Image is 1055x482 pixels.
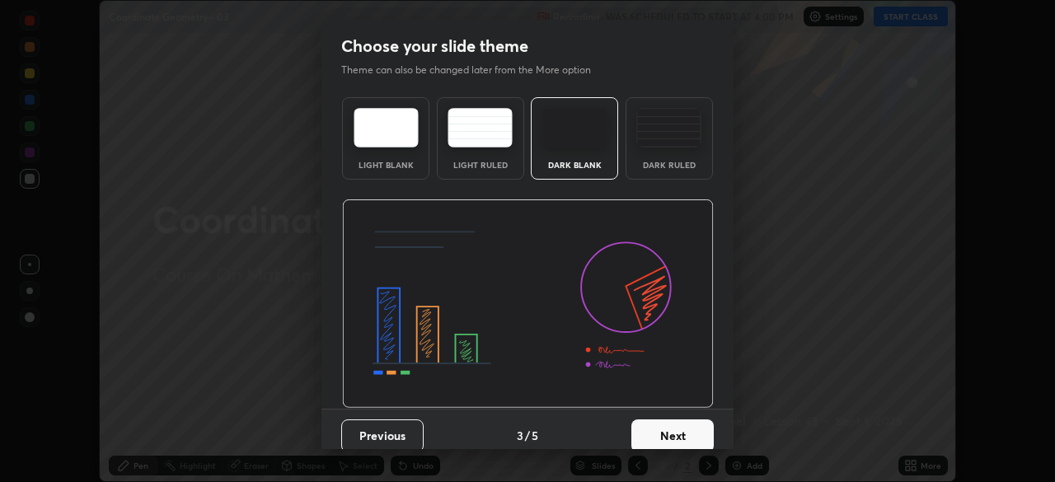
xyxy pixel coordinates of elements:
img: darkRuledTheme.de295e13.svg [636,108,701,147]
div: Light Blank [353,161,419,169]
button: Previous [341,419,424,452]
img: lightTheme.e5ed3b09.svg [354,108,419,147]
img: darkTheme.f0cc69e5.svg [542,108,607,147]
h4: / [525,427,530,444]
img: darkThemeBanner.d06ce4a2.svg [342,199,714,409]
h4: 5 [532,427,538,444]
div: Dark Blank [542,161,607,169]
button: Next [631,419,714,452]
img: lightRuledTheme.5fabf969.svg [448,108,513,147]
p: Theme can also be changed later from the More option [341,63,608,77]
h2: Choose your slide theme [341,35,528,57]
div: Dark Ruled [636,161,702,169]
h4: 3 [517,427,523,444]
div: Light Ruled [448,161,513,169]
